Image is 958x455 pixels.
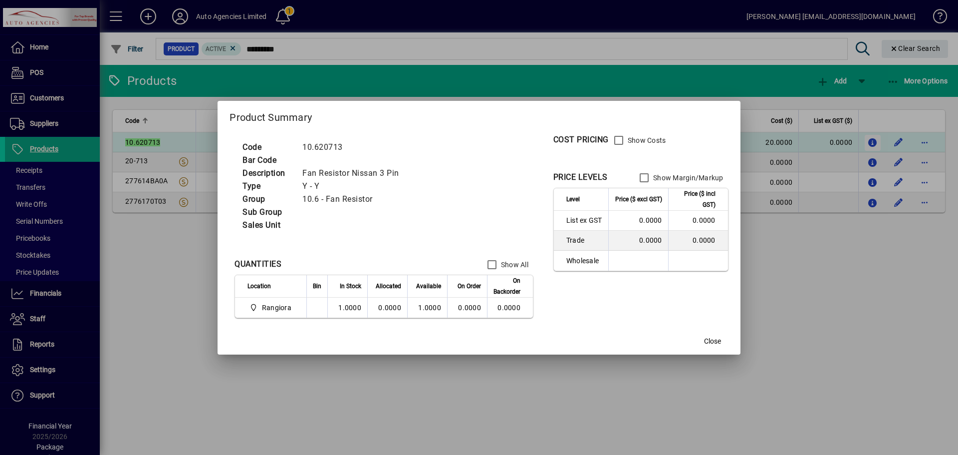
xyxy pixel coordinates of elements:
td: Description [238,167,297,180]
span: Location [247,281,271,292]
td: Fan Resistor Nissan 3 Pin [297,167,411,180]
td: Bar Code [238,154,297,167]
span: Rangiora [247,302,295,314]
span: Trade [566,235,602,245]
div: QUANTITIES [235,258,281,270]
span: Price ($ incl GST) [675,188,716,210]
span: Bin [313,281,321,292]
td: 0.0000 [608,211,668,231]
td: 10.620713 [297,141,411,154]
span: Allocated [376,281,401,292]
td: 0.0000 [487,298,533,318]
h2: Product Summary [218,101,740,130]
label: Show Margin/Markup [651,173,723,183]
td: 0.0000 [367,298,407,318]
span: On Backorder [493,275,520,297]
span: Price ($ excl GST) [615,194,662,205]
div: COST PRICING [553,134,609,146]
label: Show Costs [626,135,666,145]
span: Available [416,281,441,292]
td: 0.0000 [608,231,668,251]
td: 1.0000 [407,298,447,318]
span: Wholesale [566,256,602,266]
td: 0.0000 [668,231,728,251]
span: On Order [458,281,481,292]
span: 0.0000 [458,304,481,312]
span: Rangiora [262,303,291,313]
td: Type [238,180,297,193]
td: Sales Unit [238,219,297,232]
td: Y - Y [297,180,411,193]
td: Code [238,141,297,154]
span: Close [704,336,721,347]
div: PRICE LEVELS [553,171,608,183]
td: 10.6 - Fan Resistor [297,193,411,206]
span: In Stock [340,281,361,292]
span: Level [566,194,580,205]
td: 0.0000 [668,211,728,231]
label: Show All [499,260,528,270]
span: List ex GST [566,215,602,225]
button: Close [697,333,728,351]
td: Group [238,193,297,206]
td: Sub Group [238,206,297,219]
td: 1.0000 [327,298,367,318]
